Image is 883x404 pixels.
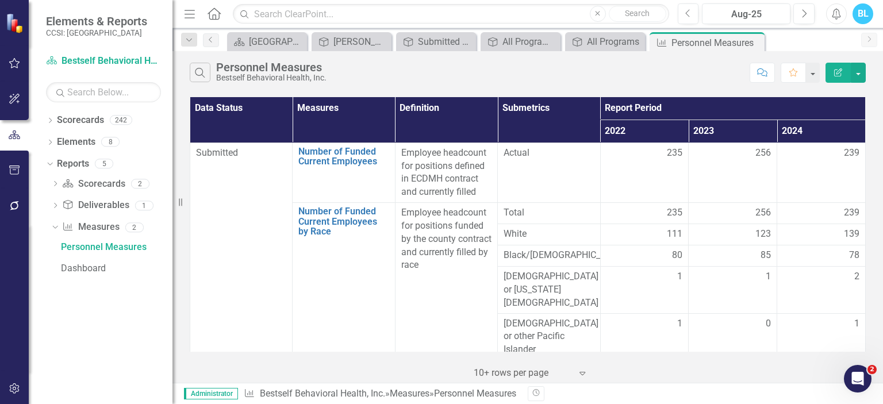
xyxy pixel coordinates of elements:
a: Elements [57,136,95,149]
div: All Programs [587,34,642,49]
p: Employee headcount for positions defined in ECDMH contract and currently filled [401,147,492,199]
span: 239 [844,206,859,220]
span: 1 [677,317,682,330]
div: 8 [101,137,120,147]
span: 256 [755,206,771,220]
span: 85 [761,249,771,262]
div: Aug-25 [706,7,786,21]
span: Search [625,9,650,18]
div: Personnel Measures [434,388,516,399]
td: Double-Click to Edit [777,245,866,267]
div: Submitted and Approved [418,34,473,49]
span: [DEMOGRAPHIC_DATA] or other Pacific Islander [504,317,594,357]
div: [PERSON_NAME]'s Reports [333,34,389,49]
td: Double-Click to Edit [689,313,777,360]
div: [GEOGRAPHIC_DATA] [249,34,304,49]
div: Personnel Measures [61,242,172,252]
small: CCSI: [GEOGRAPHIC_DATA] [46,28,147,37]
a: Dashboard [58,259,172,278]
button: BL [853,3,873,24]
span: 0 [766,317,771,330]
div: Bestself Behavioral Health, Inc. [216,74,327,82]
span: 235 [667,206,682,220]
button: Aug-25 [702,3,790,24]
span: 1 [854,317,859,330]
a: [PERSON_NAME]'s Reports [314,34,389,49]
span: Total [504,206,594,220]
span: Actual [504,147,594,160]
span: [DEMOGRAPHIC_DATA] or [US_STATE][DEMOGRAPHIC_DATA] [504,270,594,310]
span: 78 [849,249,859,262]
div: 242 [110,116,132,125]
div: 5 [95,159,113,168]
span: 123 [755,228,771,241]
a: Bestself Behavioral Health, Inc. [46,55,161,68]
td: Double-Click to Edit [600,143,689,202]
div: 1 [135,201,153,210]
td: Double-Click to Edit [600,224,689,245]
td: Double-Click to Edit [689,245,777,267]
td: Double-Click to Edit [395,143,497,202]
td: Double-Click to Edit [777,224,866,245]
span: Elements & Reports [46,14,147,28]
div: All Programs - CCs and Owners [502,34,558,49]
td: Double-Click to Edit [498,143,600,202]
div: 2 [125,222,144,232]
a: All Programs - CCs and Owners [483,34,558,49]
span: White [504,228,594,241]
td: Double-Click to Edit [777,267,866,314]
div: Dashboard [61,263,172,274]
td: Double-Click to Edit [498,267,600,314]
span: 2 [867,365,877,374]
input: Search ClearPoint... [233,4,669,24]
a: All Programs [568,34,642,49]
a: Scorecards [57,114,104,127]
span: 80 [672,249,682,262]
a: Number of Funded Current Employees [298,147,389,167]
span: 239 [844,147,859,160]
div: » » [244,387,519,401]
span: Administrator [184,388,238,399]
a: Submitted and Approved [399,34,473,49]
td: Double-Click to Edit [498,313,600,360]
td: Double-Click to Edit [689,267,777,314]
td: Double-Click to Edit [498,245,600,267]
td: Double-Click to Edit [777,143,866,202]
td: Double-Click to Edit Right Click for Context Menu [293,143,395,202]
span: 1 [766,270,771,283]
a: [GEOGRAPHIC_DATA] [230,34,304,49]
span: 235 [667,147,682,160]
img: ClearPoint Strategy [6,13,26,33]
a: Number of Funded Current Employees by Race [298,206,389,237]
a: Scorecards [62,178,125,191]
td: Double-Click to Edit [689,224,777,245]
a: Bestself Behavioral Health, Inc. [260,388,385,399]
span: Submitted [196,147,238,158]
button: Search [609,6,666,22]
span: 139 [844,228,859,241]
td: Double-Click to Edit [600,245,689,267]
span: 111 [667,228,682,241]
span: 256 [755,147,771,160]
iframe: Intercom live chat [844,365,872,393]
td: Double-Click to Edit [498,224,600,245]
td: Double-Click to Edit [777,313,866,360]
a: Personnel Measures [58,238,172,256]
div: Personnel Measures [216,61,327,74]
div: Personnel Measures [671,36,762,50]
td: Double-Click to Edit [600,313,689,360]
input: Search Below... [46,82,161,102]
div: Employee headcount for positions funded by the county contract and currently filled by race [401,206,492,272]
td: Double-Click to Edit [600,267,689,314]
span: Black/[DEMOGRAPHIC_DATA] [504,249,594,262]
a: Measures [390,388,429,399]
a: Reports [57,157,89,171]
span: 1 [677,270,682,283]
a: Deliverables [62,199,129,212]
div: 2 [131,179,149,188]
td: Double-Click to Edit [689,143,777,202]
a: Measures [62,221,119,234]
span: 2 [854,270,859,283]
